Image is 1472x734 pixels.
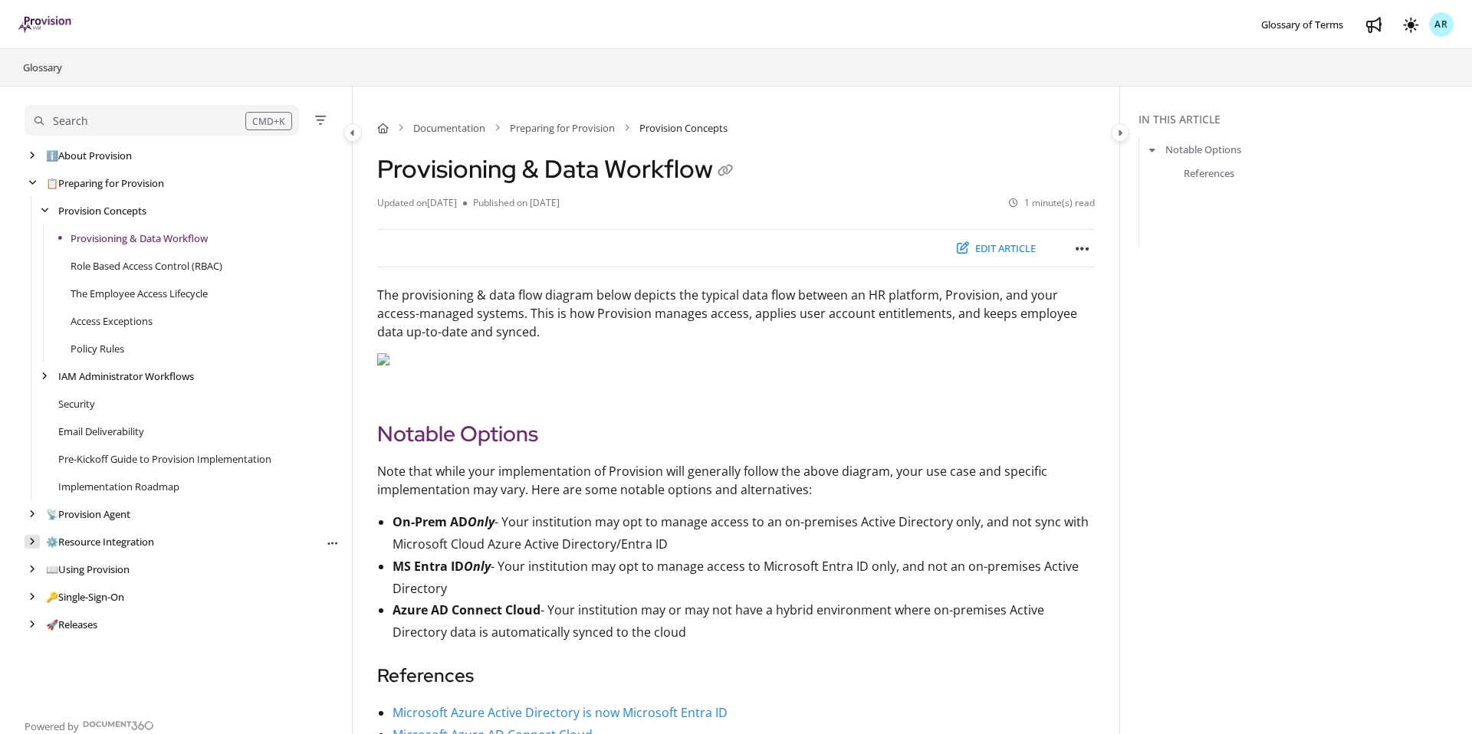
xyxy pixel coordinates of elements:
a: The Employee Access Lifecycle [71,286,208,301]
a: Powered by Document360 - opens in a new tab [25,716,154,734]
button: Theme options [1398,12,1423,37]
a: References [1184,165,1234,181]
em: Only [468,513,495,530]
a: Documentation [413,120,485,136]
a: Policy Rules [71,341,124,356]
span: 🚀 [46,618,58,631]
h2: Notable Options [377,418,1095,450]
div: arrow [37,204,52,218]
div: arrow [37,369,52,384]
span: 📖 [46,562,58,576]
strong: MS Entra ID [393,558,491,575]
li: - Your institution may opt to manage access to Microsoft Entra ID only, and not an on-premises Ac... [393,555,1095,600]
img: Document360 [83,721,154,730]
img: brand logo [18,16,73,33]
a: Microsoft Azure Active Directory is now Microsoft Entra ID [393,704,728,721]
em: Only [464,558,491,575]
div: arrow [25,149,40,163]
a: Access Exceptions [71,313,153,329]
button: Category toggle [1111,123,1129,142]
a: Provision Concepts [58,203,146,218]
div: Search [53,113,88,129]
a: Role Based Access Control (RBAC) [71,258,222,274]
a: Home [377,120,389,136]
span: Powered by [25,719,79,734]
li: Updated on [DATE] [377,196,463,211]
div: CMD+K [245,112,292,130]
a: Notable Options [1165,142,1241,157]
button: arrow [1145,141,1159,158]
h1: Provisioning & Data Workflow [377,154,738,184]
a: IAM Administrator Workflows [58,369,194,384]
a: Using Provision [46,562,130,577]
h3: References [377,662,1095,690]
button: AR [1429,12,1454,37]
button: Article more options [324,535,340,550]
li: Published on [DATE] [463,196,560,211]
a: Resource Integration [46,534,154,549]
button: Copy link of Provisioning & Data Workflow [713,159,738,184]
div: arrow [25,535,40,549]
button: Category toggle [343,123,362,142]
li: - Your institution may opt to manage access to an on-premises Active Directory only, and not sync... [393,511,1095,555]
div: arrow [25,618,40,632]
span: 📡 [46,507,58,521]
li: - Your institution may or may not have a hybrid environment where on-premises Active Directory da... [393,599,1095,644]
div: In this article [1138,111,1466,128]
button: Filter [311,111,330,129]
p: Note that while your implementation of Provision will generally follow the above diagram, your us... [377,462,1095,499]
a: Glossary [21,58,64,77]
a: About Provision [46,148,132,163]
span: 🔑 [46,590,58,604]
a: Email Deliverability [58,424,144,439]
div: arrow [25,590,40,605]
button: Search [25,105,299,136]
a: Single-Sign-On [46,589,124,605]
p: The provisioning & data flow diagram below depicts the typical data flow between an HR platform, ... [377,286,1095,341]
a: Provisioning & Data Workflow [71,231,208,246]
a: Releases [46,617,97,632]
span: ℹ️ [46,149,58,162]
a: Whats new [1362,12,1386,37]
a: Provision Agent [46,506,130,522]
li: 1 minute(s) read [1009,196,1095,211]
span: Provision Concepts [639,120,728,136]
button: Article more options [1070,236,1095,261]
a: Pre-Kickoff Guide to Provision Implementation [58,451,271,467]
span: AR [1434,18,1448,32]
span: Glossary of Terms [1261,18,1343,31]
a: Preparing for Provision [510,120,615,136]
img: ProvisionIAM%20-%20Provisioning%20&%20Data%20Flow%20Diagram%20-%20Standard%20Flow%20Diagram.jpeg [377,353,1095,365]
button: Edit article [947,236,1046,261]
strong: Azure AD Connect Cloud [393,601,540,618]
a: Preparing for Provision [46,175,164,191]
div: arrow [25,176,40,191]
strong: On-Prem AD [393,513,495,530]
span: ⚙️ [46,535,58,549]
span: 📋 [46,176,58,190]
a: Security [58,396,95,411]
a: Project logo [18,16,73,34]
a: Implementation Roadmap [58,479,179,494]
div: More options [324,533,340,550]
div: arrow [25,562,40,577]
div: arrow [25,507,40,522]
